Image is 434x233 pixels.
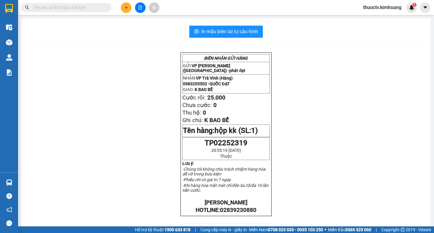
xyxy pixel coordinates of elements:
[182,167,266,176] em: -Chúng tôi không chịu trách nhiệm hàng hóa dễ vỡ trong bưu kiện
[204,117,229,124] span: K BAO BỂ
[205,199,247,206] strong: [PERSON_NAME]
[6,207,12,213] span: notification
[420,2,430,13] button: caret-down
[6,54,12,61] img: warehouse-icon
[135,2,146,13] button: file-add
[6,193,12,199] span: question-circle
[33,4,104,11] input: Tìm tên, số ĐT hoặc mã đơn
[183,87,213,92] span: GIAO:
[204,56,248,61] strong: BIÊN NHẬN GỬI HÀNG
[124,5,128,10] span: plus
[6,24,12,30] img: warehouse-icon
[165,227,190,232] strong: 1900 633 818
[182,102,212,109] span: Chưa cước:
[182,183,269,193] em: -Khi hàng hóa mất mát chỉ đền bù tối đa 10 lần tiền cước.
[200,226,247,233] span: Cung cấp máy in - giấy in:
[345,227,371,232] strong: 0369 525 060
[401,228,405,232] span: copyright
[121,2,131,13] button: plus
[183,63,246,73] span: VP [PERSON_NAME] ([GEOGRAPHIC_DATA]) -
[207,94,225,101] span: 25.000
[6,39,12,46] img: warehouse-icon
[358,4,406,11] span: thuoctv.kimhoang
[6,69,12,76] img: solution-icon
[182,94,206,101] span: Cước rồi:
[182,117,203,124] span: Ghi chú:
[152,5,156,10] span: aim
[194,29,199,35] span: printer
[220,154,232,159] span: Thuộc
[182,177,231,182] em: -Phiếu chỉ có giá trị 7 ngày
[328,226,371,233] span: Miền Bắc
[325,228,326,231] span: ⚪️
[196,76,233,80] span: VP Trà Vinh (Hàng)
[183,126,258,135] span: Tên hàng:
[412,3,417,7] sup: 1
[213,102,217,109] span: 0
[138,5,142,10] span: file-add
[25,5,29,10] span: search
[209,81,230,86] span: QUỐC ĐẠT
[183,81,230,86] span: 0983205502 -
[211,148,241,153] span: 20:55:19 [DATE]
[203,109,206,116] span: 0
[182,161,194,166] strong: Lưu ý:
[251,126,258,135] span: 1)
[196,207,256,213] strong: HOTLINE:
[201,28,258,35] span: In mẫu biên lai tự cấu hình
[183,76,269,80] p: NHẬN:
[135,226,190,233] span: Hỗ trợ kỹ thuật:
[195,87,213,92] span: K BAO BỂ
[6,220,12,226] span: message
[220,207,256,213] span: 02839230880
[268,227,323,232] strong: 0708 023 035 - 0935 103 250
[195,226,196,233] span: |
[6,179,12,186] img: warehouse-icon
[205,139,247,147] span: TP02252319
[423,5,428,10] span: caret-down
[182,109,201,116] span: Thu hộ:
[413,3,415,7] span: 1
[183,63,269,73] p: GỬI:
[229,68,246,73] span: phát đạt
[5,4,13,13] img: logo-vxr
[215,126,258,135] span: hộp kk (SL:
[249,226,323,233] span: Miền Nam
[149,2,159,13] button: aim
[189,26,263,38] button: printerIn mẫu biên lai tự cấu hình
[409,5,414,10] img: icon-new-feature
